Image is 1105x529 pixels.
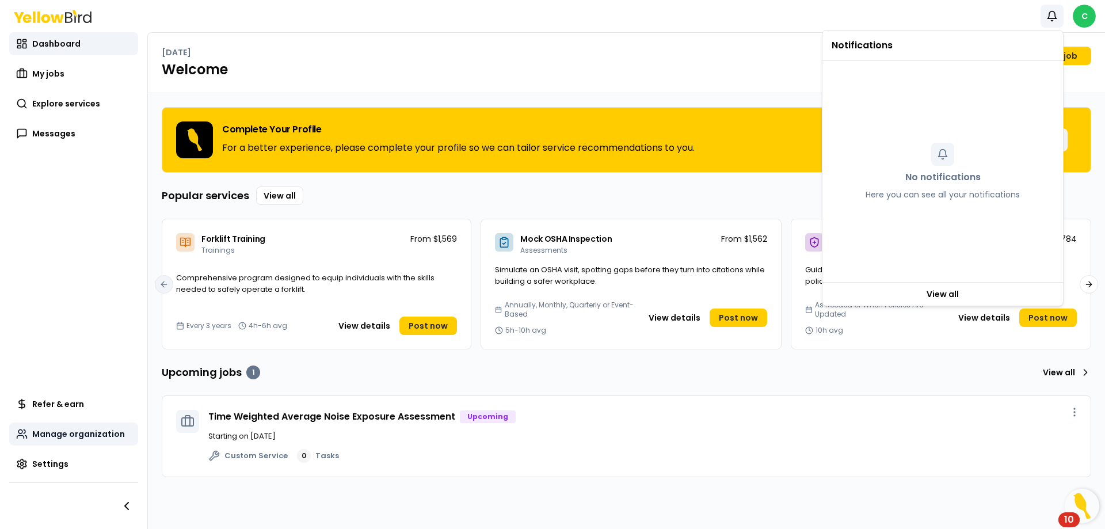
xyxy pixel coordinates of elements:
[32,98,100,109] span: Explore services
[176,272,435,295] span: Comprehensive program designed to equip individuals with the skills needed to safely operate a fo...
[32,38,81,50] span: Dashboard
[32,458,68,470] span: Settings
[222,125,695,134] h3: Complete Your Profile
[162,47,191,58] p: [DATE]
[246,366,260,379] div: 1
[710,309,767,327] a: Post now
[410,233,457,245] p: From $1,569
[1073,5,1096,28] span: C
[32,428,125,440] span: Manage organization
[9,32,138,55] a: Dashboard
[1065,489,1099,523] button: Open Resource Center, 10 new notifications
[816,326,843,335] span: 10h avg
[505,300,637,319] span: Annually, Monthly, Quarterly or Event-Based
[505,326,546,335] span: 5h-10h avg
[331,317,397,335] button: View details
[520,233,612,245] span: Mock OSHA Inspection
[32,68,64,79] span: My jobs
[9,452,138,475] a: Settings
[9,62,138,85] a: My jobs
[162,60,1091,79] h1: Welcome
[201,245,235,255] span: Trainings
[32,398,84,410] span: Refer & earn
[719,312,758,324] span: Post now
[201,233,265,245] span: Forklift Training
[815,300,947,319] span: As Needed or When Policies Are Updated
[32,128,75,139] span: Messages
[495,264,765,287] span: Simulate an OSHA visit, spotting gaps before they turn into citations while building a safer work...
[409,320,448,332] span: Post now
[520,245,567,255] span: Assessments
[162,364,260,380] h3: Upcoming jobs
[399,317,457,335] a: Post now
[822,283,1063,306] a: View all
[9,423,138,446] a: Manage organization
[162,188,249,204] h3: Popular services
[186,321,231,330] span: Every 3 years
[222,141,695,155] p: For a better experience, please complete your profile so we can tailor service recommendations to...
[224,450,288,462] span: Custom Service
[9,92,138,115] a: Explore services
[866,189,1020,200] p: Here you can see all your notifications
[1028,312,1068,324] span: Post now
[951,309,1017,327] button: View details
[1019,309,1077,327] a: Post now
[297,449,311,463] div: 0
[805,264,1062,287] span: Guides organizations in creating and refining basic workplace safety policies for smaller operati...
[460,410,516,423] div: Upcoming
[905,170,981,184] p: No notifications
[832,41,893,50] span: Notifications
[642,309,707,327] button: View details
[162,107,1091,173] div: Complete Your ProfileFor a better experience, please complete your profile so we can tailor servi...
[208,431,1077,442] p: Starting on [DATE]
[249,321,287,330] span: 4h-6h avg
[208,410,455,423] a: Time Weighted Average Noise Exposure Assessment
[9,393,138,416] a: Refer & earn
[256,187,303,205] a: View all
[297,449,339,463] a: 0Tasks
[721,233,767,245] p: From $1,562
[1038,363,1091,382] a: View all
[9,122,138,145] a: Messages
